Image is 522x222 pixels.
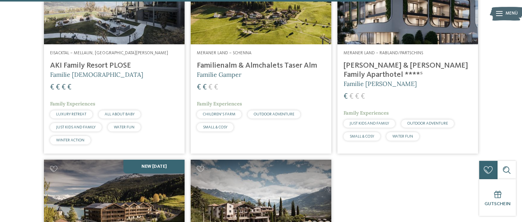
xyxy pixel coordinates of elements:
[62,84,66,91] span: €
[344,93,348,100] span: €
[50,71,143,78] span: Familie [DEMOGRAPHIC_DATA]
[350,122,389,125] span: JUST KIDS AND FAMILY
[485,201,511,206] span: Gutschein
[203,84,207,91] span: €
[114,125,135,129] span: WATER FUN
[50,51,168,55] span: Eisacktal – Mellaun, [GEOGRAPHIC_DATA][PERSON_NAME]
[355,93,359,100] span: €
[479,179,516,216] a: Gutschein
[50,84,54,91] span: €
[203,112,235,116] span: CHILDREN’S FARM
[344,80,417,88] span: Familie [PERSON_NAME]
[350,134,374,138] span: SMALL & COSY
[197,51,251,55] span: Meraner Land – Schenna
[105,112,135,116] span: ALL ABOUT BABY
[349,93,353,100] span: €
[344,61,472,79] h4: [PERSON_NAME] & [PERSON_NAME] Family Aparthotel ****ˢ
[50,100,95,107] span: Family Experiences
[197,71,242,78] span: Familie Gamper
[203,125,227,129] span: SMALL & COSY
[56,125,96,129] span: JUST KIDS AND FAMILY
[361,93,365,100] span: €
[344,51,423,55] span: Meraner Land – Rabland/Partschins
[67,84,71,91] span: €
[344,110,389,116] span: Family Experiences
[254,112,294,116] span: OUTDOOR ADVENTURE
[56,84,60,91] span: €
[214,84,218,91] span: €
[407,122,448,125] span: OUTDOOR ADVENTURE
[197,61,325,70] h4: Familienalm & Almchalets Taser Alm
[56,138,84,142] span: WINTER ACTION
[56,112,86,116] span: LUXURY RETREAT
[197,84,201,91] span: €
[197,100,242,107] span: Family Experiences
[50,61,178,70] h4: AKI Family Resort PLOSE
[208,84,212,91] span: €
[392,134,413,138] span: WATER FUN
